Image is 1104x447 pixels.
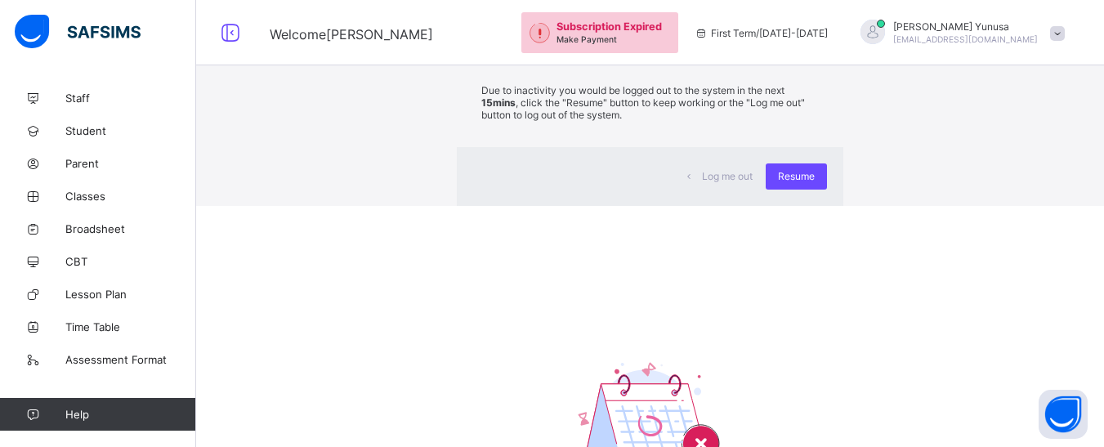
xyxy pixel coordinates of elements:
img: safsims [15,15,141,49]
span: Staff [65,92,196,105]
span: Time Table [65,320,196,333]
button: Open asap [1039,390,1088,439]
span: Student [65,124,196,137]
span: Log me out [702,170,753,182]
img: outstanding-1.146d663e52f09953f639664a84e30106.svg [530,23,550,43]
span: Resume [778,170,815,182]
span: [PERSON_NAME] Yunusa [893,20,1038,33]
strong: 15mins [481,96,516,109]
span: Make Payment [556,34,617,44]
span: Welcome [PERSON_NAME] [270,26,433,42]
p: Due to inactivity you would be logged out to the system in the next , click the "Resume" button t... [481,84,819,121]
span: CBT [65,255,196,268]
span: Subscription Expired [556,20,662,33]
span: Assessment Format [65,353,196,366]
div: Abdurrahman Yunusa [844,20,1073,47]
span: [EMAIL_ADDRESS][DOMAIN_NAME] [893,34,1038,44]
span: Help [65,408,195,421]
span: Lesson Plan [65,288,196,301]
span: session/term information [695,27,828,39]
span: Classes [65,190,196,203]
span: Parent [65,157,196,170]
span: Broadsheet [65,222,196,235]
